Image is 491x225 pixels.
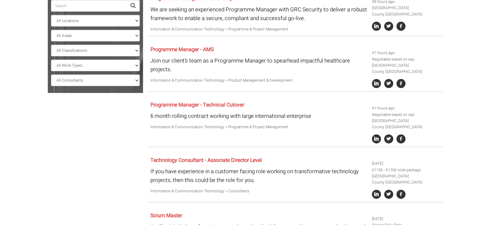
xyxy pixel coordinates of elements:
[150,101,244,109] a: Programme Manager - Technical Cutover
[372,167,441,173] li: €110k - €130k total package
[150,156,262,164] a: Technology Consultant - Associate Director Level
[372,5,441,17] li: [GEOGRAPHIC_DATA] County [GEOGRAPHIC_DATA]
[150,5,367,23] p: We are seeking an experienced Programme Manager with GRC Security to deliver a robust framework t...
[372,112,441,118] li: Negotiable based on exp
[150,26,367,32] p: Information & Communication Technology > Programme & Project Management
[372,62,441,75] li: [GEOGRAPHIC_DATA] County [GEOGRAPHIC_DATA]
[150,112,367,120] p: 6 month rolling contract working with large international enterprise
[150,167,367,185] p: If you have experience in a customer facing role working on transformative technology projects, t...
[372,56,441,62] li: Negotiable based on exp
[150,56,367,74] p: Join our client’s team as a Programme Manager to spearhead impactful healthcare projects.
[150,46,214,53] a: Programme Manager - AMS
[372,118,441,130] li: [GEOGRAPHIC_DATA] County [GEOGRAPHIC_DATA]
[372,173,441,186] li: [GEOGRAPHIC_DATA] County [GEOGRAPHIC_DATA]
[372,50,441,56] li: 41 hours ago
[150,188,367,194] p: Information & Communication Technology > Consultants
[372,216,441,222] li: [DATE]
[150,124,367,130] p: Information & Communication Technology > Programme & Project Management
[372,105,441,111] li: 41 hours ago
[372,161,441,167] li: [DATE]
[150,77,367,84] p: Information & Communication Technology > Product Management & Development
[150,212,182,219] a: Scrum Master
